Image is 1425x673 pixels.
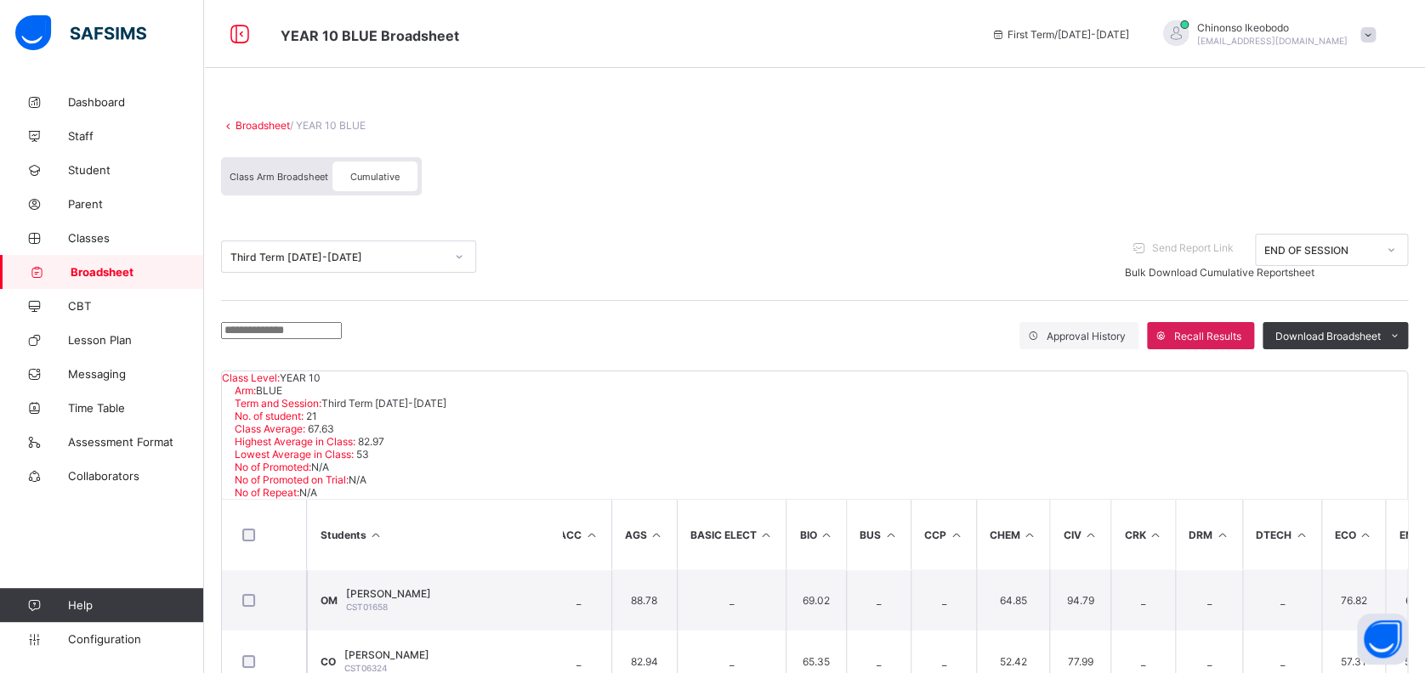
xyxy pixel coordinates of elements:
[1197,21,1348,34] span: Chinonso Ikeobodo
[1321,569,1386,631] td: 76.82
[68,632,203,646] span: Configuration
[222,371,280,384] span: Class Level:
[235,422,305,435] span: Class Average:
[786,500,846,569] th: BIO
[1294,529,1309,541] i: Sort in Ascending Order
[321,594,338,607] span: OM
[1175,500,1242,569] th: DRM
[311,461,329,473] span: N/A
[230,171,328,183] span: Class Arm Broadsheet
[68,197,204,211] span: Parent
[354,448,369,461] span: 53
[321,397,446,410] span: Third Term [DATE]-[DATE]
[1242,569,1321,631] td: _
[545,569,611,631] td: _
[1264,244,1377,257] div: END OF SESSION
[68,231,204,245] span: Classes
[1357,614,1408,665] button: Open asap
[819,529,833,541] i: Sort in Ascending Order
[677,569,786,631] td: _
[236,119,290,132] a: Broadsheet
[1152,241,1234,254] span: Send Report Link
[68,367,204,381] span: Messaging
[68,129,204,143] span: Staff
[307,500,562,569] th: Students
[1197,36,1348,46] span: [EMAIL_ADDRESS][DOMAIN_NAME]
[71,265,204,279] span: Broadsheet
[991,28,1129,41] span: session/term information
[1023,529,1037,541] i: Sort in Ascending Order
[1110,569,1175,631] td: _
[235,435,355,448] span: Highest Average in Class:
[68,469,204,483] span: Collaborators
[976,500,1050,569] th: CHEM
[290,119,366,132] span: / YEAR 10 BLUE
[1146,20,1384,48] div: ChinonsoIkeobodo
[344,648,429,661] span: [PERSON_NAME]
[786,569,846,631] td: 69.02
[369,529,383,541] i: Sort Ascending
[305,422,334,435] span: 67.63
[68,333,204,347] span: Lesson Plan
[1215,529,1229,541] i: Sort in Ascending Order
[1083,529,1098,541] i: Sort in Ascending Order
[1174,330,1241,342] span: Recall Results
[68,598,203,612] span: Help
[611,569,677,631] td: 88.78
[68,435,204,449] span: Assessment Format
[235,397,321,410] span: Term and Session:
[1049,500,1110,569] th: CIV
[68,299,204,313] span: CBT
[949,529,963,541] i: Sort in Ascending Order
[235,486,299,499] span: No of Repeat:
[68,163,204,177] span: Student
[15,15,146,51] img: safsims
[911,500,976,569] th: CCP
[346,602,388,612] span: CST01658
[1125,266,1314,279] span: Bulk Download Cumulative Reportsheet
[1275,330,1381,342] span: Download Broadsheet
[304,410,317,422] span: 21
[349,473,366,486] span: N/A
[346,587,431,600] span: [PERSON_NAME]
[1047,330,1126,342] span: Approval History
[68,95,204,109] span: Dashboard
[759,529,774,541] i: Sort in Ascending Order
[911,569,976,631] td: _
[650,529,664,541] i: Sort in Ascending Order
[677,500,786,569] th: BASIC ELECT
[68,401,204,415] span: Time Table
[846,500,911,569] th: BUS
[350,171,400,183] span: Cumulative
[846,569,911,631] td: _
[1359,529,1373,541] i: Sort in Ascending Order
[235,384,256,397] span: Arm:
[344,663,388,673] span: CST06324
[611,500,677,569] th: AGS
[1049,569,1110,631] td: 94.79
[1242,500,1321,569] th: DTECH
[545,500,611,569] th: ACC
[299,486,317,499] span: N/A
[235,473,349,486] span: No of Promoted on Trial:
[1321,500,1386,569] th: ECO
[235,461,311,473] span: No of Promoted:
[584,529,599,541] i: Sort in Ascending Order
[1110,500,1175,569] th: CRK
[976,569,1050,631] td: 64.85
[1175,569,1242,631] td: _
[235,448,354,461] span: Lowest Average in Class:
[355,435,384,448] span: 82.97
[883,529,898,541] i: Sort in Ascending Order
[321,655,336,668] span: CO
[281,27,459,44] span: Class Arm Broadsheet
[280,371,321,384] span: YEAR 10
[1148,529,1162,541] i: Sort in Ascending Order
[230,250,445,263] div: Third Term [DATE]-[DATE]
[256,384,282,397] span: BLUE
[235,410,304,422] span: No. of student:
